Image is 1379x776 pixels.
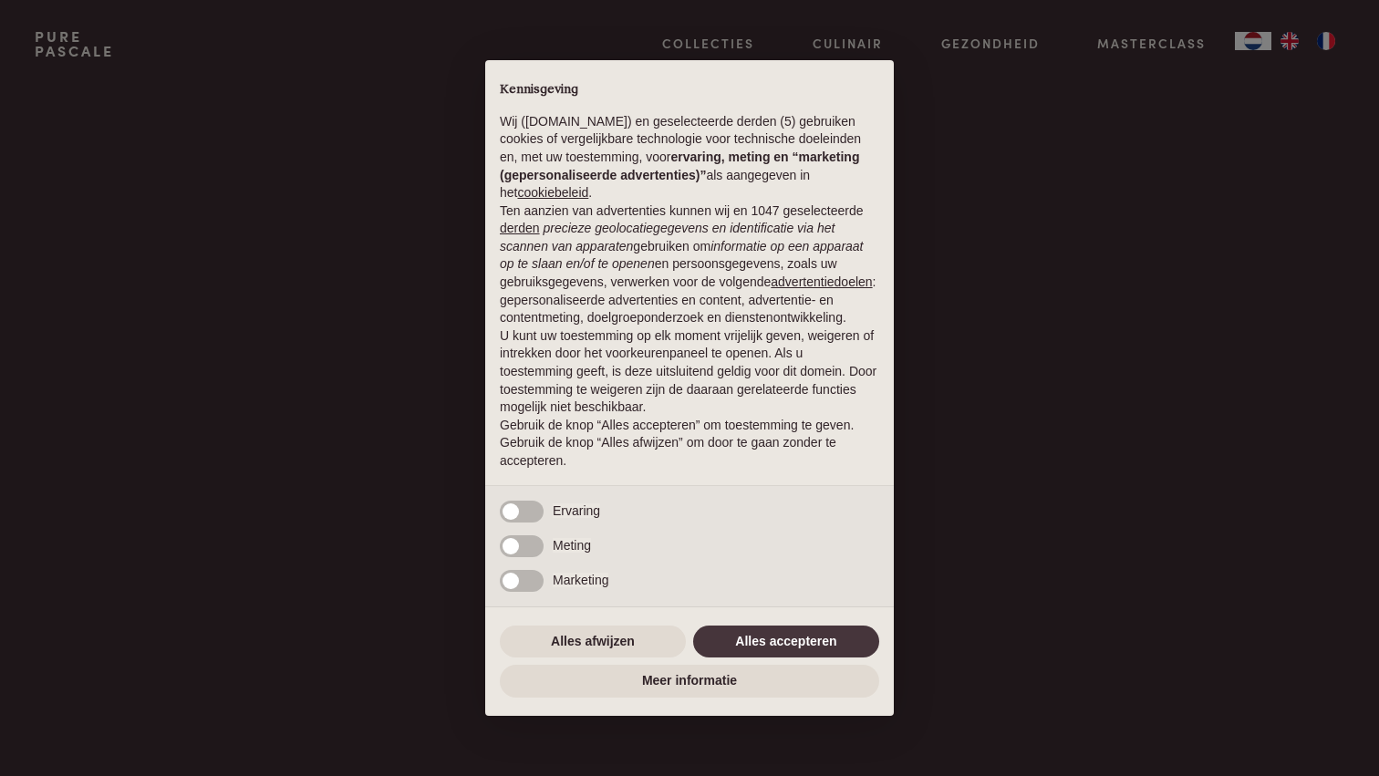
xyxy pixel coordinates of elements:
[500,665,879,698] button: Meer informatie
[500,239,864,272] em: informatie op een apparaat op te slaan en/of te openen
[500,417,879,471] p: Gebruik de knop “Alles accepteren” om toestemming te geven. Gebruik de knop “Alles afwijzen” om d...
[553,538,591,553] span: Meting
[500,221,835,253] em: precieze geolocatiegegevens en identificatie via het scannen van apparaten
[500,113,879,202] p: Wij ([DOMAIN_NAME]) en geselecteerde derden (5) gebruiken cookies of vergelijkbare technologie vo...
[500,220,540,238] button: derden
[771,274,872,292] button: advertentiedoelen
[693,626,879,658] button: Alles accepteren
[553,573,608,587] span: Marketing
[500,150,859,182] strong: ervaring, meting en “marketing (gepersonaliseerde advertenties)”
[500,327,879,417] p: U kunt uw toestemming op elk moment vrijelijk geven, weigeren of intrekken door het voorkeurenpan...
[553,503,600,518] span: Ervaring
[500,202,879,327] p: Ten aanzien van advertenties kunnen wij en 1047 geselecteerde gebruiken om en persoonsgegevens, z...
[500,82,879,98] h2: Kennisgeving
[500,626,686,658] button: Alles afwijzen
[517,185,588,200] a: cookiebeleid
